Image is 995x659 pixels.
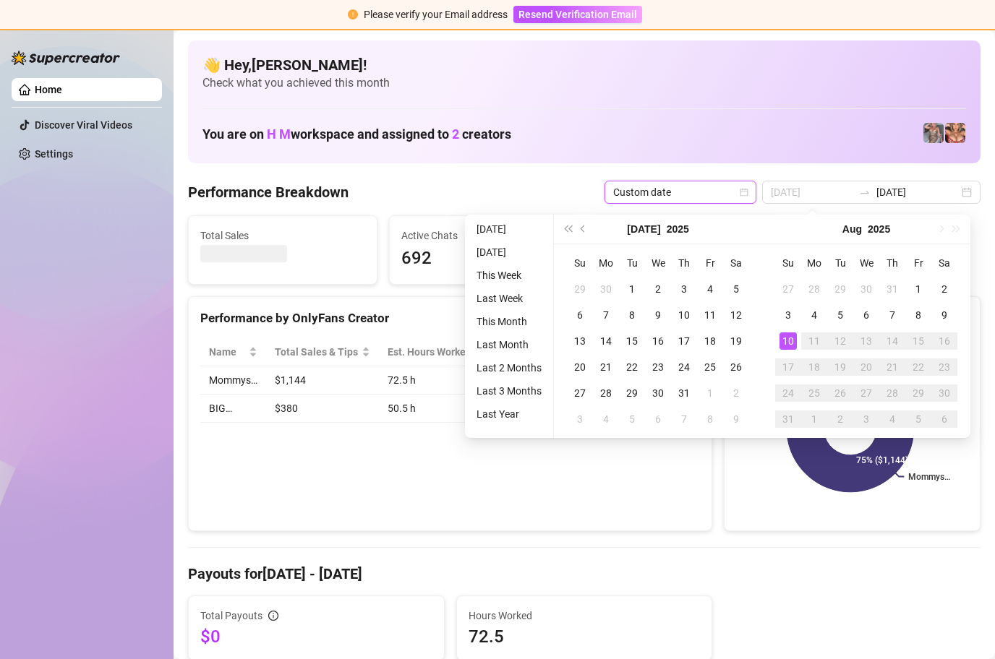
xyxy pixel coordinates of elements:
[597,358,615,376] div: 21
[858,332,875,350] div: 13
[645,328,671,354] td: 2025-07-16
[780,410,797,428] div: 31
[364,7,508,22] div: Please verify your Email address
[910,410,927,428] div: 5
[832,332,849,350] div: 12
[806,280,823,298] div: 28
[701,384,719,402] div: 1
[576,215,592,244] button: Previous month (PageUp)
[931,250,957,276] th: Sa
[806,384,823,402] div: 25
[675,384,693,402] div: 31
[619,354,645,380] td: 2025-07-22
[780,280,797,298] div: 27
[858,410,875,428] div: 3
[905,406,931,432] td: 2025-09-05
[775,328,801,354] td: 2025-08-10
[619,406,645,432] td: 2025-08-05
[593,250,619,276] th: Mo
[936,306,953,324] div: 9
[567,276,593,302] td: 2025-06-29
[879,250,905,276] th: Th
[879,276,905,302] td: 2025-07-31
[469,608,701,624] span: Hours Worked
[905,380,931,406] td: 2025-08-29
[780,358,797,376] div: 17
[266,395,379,423] td: $380
[513,6,642,23] button: Resend Verification Email
[827,302,853,328] td: 2025-08-05
[775,302,801,328] td: 2025-08-03
[727,358,745,376] div: 26
[645,302,671,328] td: 2025-07-09
[667,215,689,244] button: Choose a year
[923,123,944,143] img: pennylondonvip
[727,280,745,298] div: 5
[832,280,849,298] div: 29
[471,267,547,284] li: This Week
[619,380,645,406] td: 2025-07-29
[266,338,379,366] th: Total Sales & Tips
[853,354,879,380] td: 2025-08-20
[853,276,879,302] td: 2025-07-30
[452,126,459,142] span: 2
[859,186,871,198] span: swap-right
[780,332,797,350] div: 10
[832,410,849,428] div: 2
[801,406,827,432] td: 2025-09-01
[697,406,723,432] td: 2025-08-08
[853,406,879,432] td: 2025-09-03
[275,344,359,360] span: Total Sales & Tips
[619,302,645,328] td: 2025-07-08
[801,276,827,302] td: 2025-07-28
[827,380,853,406] td: 2025-08-26
[910,384,927,402] div: 29
[619,276,645,302] td: 2025-07-01
[671,302,697,328] td: 2025-07-10
[348,9,358,20] span: exclamation-circle
[267,126,291,142] span: H M
[202,75,966,91] span: Check what you achieved this month
[853,250,879,276] th: We
[723,276,749,302] td: 2025-07-05
[727,332,745,350] div: 19
[571,306,589,324] div: 6
[401,228,566,244] span: Active Chats
[675,280,693,298] div: 3
[806,332,823,350] div: 11
[200,395,266,423] td: BIG…
[675,306,693,324] div: 10
[597,280,615,298] div: 30
[806,358,823,376] div: 18
[593,328,619,354] td: 2025-07-14
[909,472,951,482] text: Mommys…
[884,384,901,402] div: 28
[727,384,745,402] div: 2
[945,123,965,143] img: pennylondon
[832,358,849,376] div: 19
[593,276,619,302] td: 2025-06-30
[931,328,957,354] td: 2025-08-16
[910,358,927,376] div: 22
[597,410,615,428] div: 4
[936,384,953,402] div: 30
[910,332,927,350] div: 15
[268,611,278,621] span: info-circle
[649,384,667,402] div: 30
[623,306,641,324] div: 8
[35,119,132,131] a: Discover Viral Videos
[471,244,547,261] li: [DATE]
[775,250,801,276] th: Su
[905,328,931,354] td: 2025-08-15
[471,336,547,353] li: Last Month
[858,280,875,298] div: 30
[471,290,547,307] li: Last Week
[775,380,801,406] td: 2025-08-24
[571,358,589,376] div: 20
[671,328,697,354] td: 2025-07-17
[879,302,905,328] td: 2025-08-07
[649,358,667,376] div: 23
[780,384,797,402] div: 24
[775,276,801,302] td: 2025-07-27
[593,406,619,432] td: 2025-08-04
